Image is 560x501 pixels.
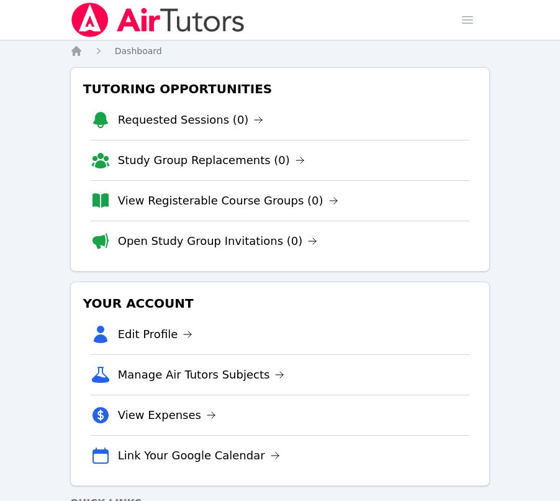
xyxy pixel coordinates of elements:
[118,192,338,209] a: View Registerable Course Groups (0)
[115,45,162,57] a: Dashboard
[118,152,305,169] a: Study Group Replacements (0)
[115,46,162,56] span: Dashboard
[118,366,285,384] a: Manage Air Tutors Subjects
[118,326,193,343] a: Edit Profile
[70,2,246,37] img: Air Tutors
[81,78,480,100] h3: Tutoring Opportunities
[81,292,480,315] h3: Your Account
[118,407,216,424] a: View Expenses
[118,232,318,250] a: Open Study Group Invitations (0)
[70,45,490,57] nav: Breadcrumb
[118,111,264,129] a: Requested Sessions (0)
[118,447,280,464] a: Link Your Google Calendar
